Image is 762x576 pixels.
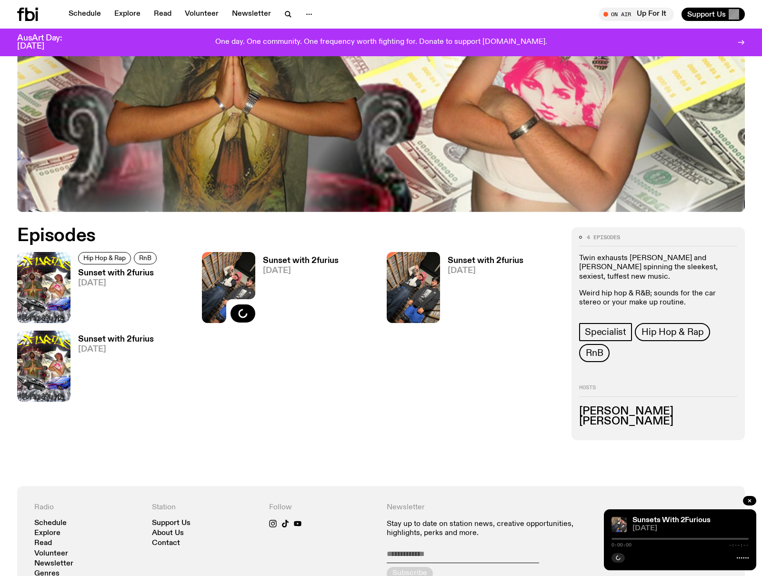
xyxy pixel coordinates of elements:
[17,331,70,402] img: In the style of cheesy 2000s hip hop mixtapes - Mateo on the left has his hands clapsed in prayer...
[70,269,160,323] a: Sunset with 2furius[DATE]
[34,520,67,527] a: Schedule
[579,385,737,396] h2: Hosts
[579,416,737,427] h3: [PERSON_NAME]
[263,267,339,275] span: [DATE]
[34,530,60,537] a: Explore
[579,344,610,362] a: RnB
[440,257,523,323] a: Sunset with 2furius[DATE]
[255,257,339,323] a: Sunset with 2furius[DATE]
[17,34,78,51] h3: AusArt Day: [DATE]
[78,345,154,354] span: [DATE]
[34,540,52,547] a: Read
[599,8,674,21] button: On AirUp For It
[152,503,258,512] h4: Station
[34,560,73,567] a: Newsletter
[78,252,131,264] a: Hip Hop & Rap
[448,267,523,275] span: [DATE]
[635,323,710,341] a: Hip Hop & Rap
[215,38,547,47] p: One day. One community. One frequency worth fighting for. Donate to support [DOMAIN_NAME].
[139,254,151,262] span: RnB
[109,8,146,21] a: Explore
[269,503,375,512] h4: Follow
[63,8,107,21] a: Schedule
[152,540,180,547] a: Contact
[78,269,160,277] h3: Sunset with 2furius
[263,257,339,265] h3: Sunset with 2furius
[585,327,626,337] span: Specialist
[134,252,157,264] a: RnB
[17,252,70,323] img: In the style of cheesy 2000s hip hop mixtapes - Mateo on the left has his hands clapsed in prayer...
[682,8,745,21] button: Support Us
[387,520,610,538] p: Stay up to date on station news, creative opportunities, highlights, perks and more.
[579,254,737,282] p: Twin exhausts [PERSON_NAME] and [PERSON_NAME] spinning the sleekest, sexiest, tuffest new music.
[83,254,126,262] span: Hip Hop & Rap
[17,227,499,244] h2: Episodes
[179,8,224,21] a: Volunteer
[448,257,523,265] h3: Sunset with 2furius
[226,8,277,21] a: Newsletter
[78,279,160,287] span: [DATE]
[586,348,603,358] span: RnB
[70,335,154,402] a: Sunset with 2furius[DATE]
[729,543,749,547] span: -:--:--
[612,543,632,547] span: 0:00:00
[579,406,737,417] h3: [PERSON_NAME]
[587,235,620,240] span: 4 episodes
[152,520,190,527] a: Support Us
[632,525,749,532] span: [DATE]
[687,10,726,19] span: Support Us
[579,289,737,307] p: Weird hip hop & R&B; sounds for the car stereo or your make up routine.
[642,327,703,337] span: Hip Hop & Rap
[152,530,184,537] a: About Us
[34,503,140,512] h4: Radio
[148,8,177,21] a: Read
[579,323,632,341] a: Specialist
[78,335,154,344] h3: Sunset with 2furius
[387,503,610,512] h4: Newsletter
[632,516,711,524] a: Sunsets With 2Furious
[34,550,68,557] a: Volunteer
